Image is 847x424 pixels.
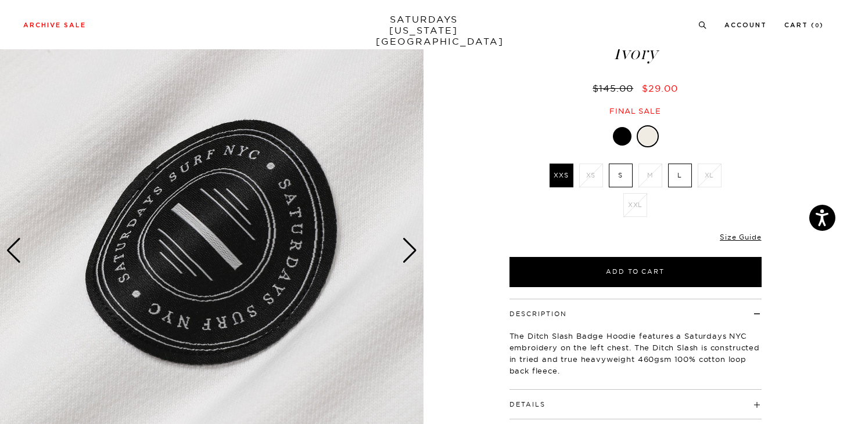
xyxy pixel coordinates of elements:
[593,82,638,94] del: $145.00
[509,311,567,317] button: Description
[376,14,472,47] a: SATURDAYS[US_STATE][GEOGRAPHIC_DATA]
[550,164,573,187] label: XXS
[508,106,763,116] div: Final sale
[720,233,761,241] a: Size Guide
[609,164,633,187] label: S
[402,238,418,263] div: Next slide
[668,164,692,187] label: L
[508,44,763,63] span: Ivory
[508,21,763,63] h1: Ditch Slash Badge Hoodie
[509,330,762,376] p: The Ditch Slash Badge Hoodie features a Saturdays NYC embroidery on the left chest. The Ditch Sla...
[509,257,762,287] button: Add to Cart
[6,238,21,263] div: Previous slide
[642,82,678,94] span: $29.00
[724,22,767,28] a: Account
[23,22,86,28] a: Archive Sale
[509,401,545,408] button: Details
[815,23,820,28] small: 0
[784,22,824,28] a: Cart (0)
